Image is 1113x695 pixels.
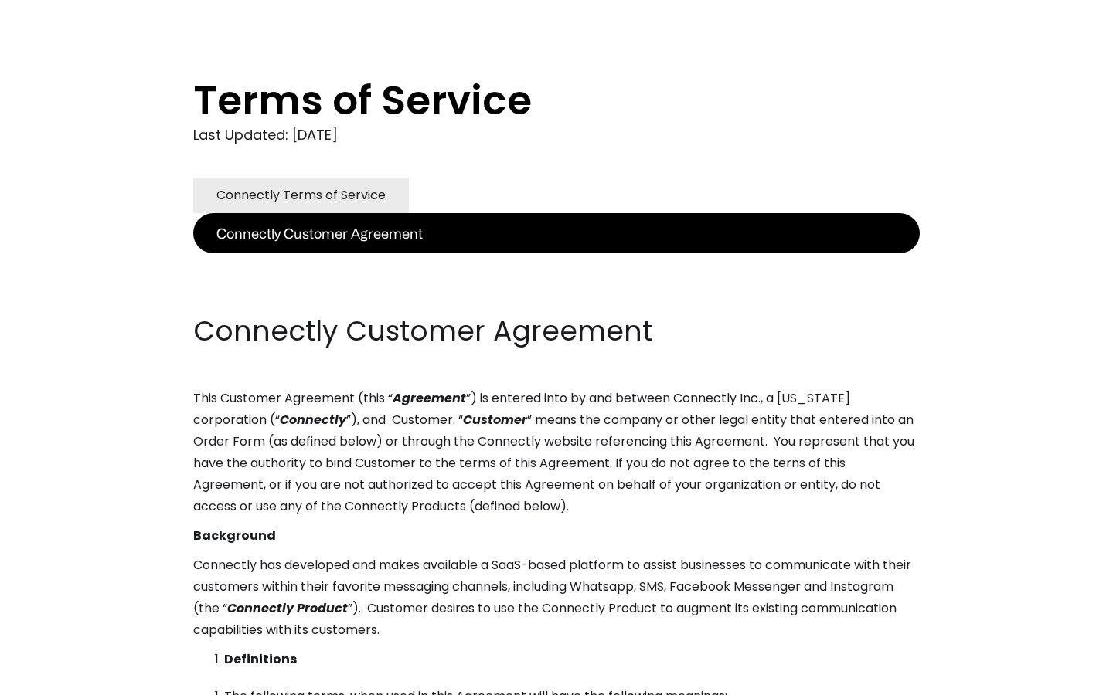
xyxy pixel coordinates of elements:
[31,668,93,690] ul: Language list
[193,77,858,124] h1: Terms of Service
[193,527,276,544] strong: Background
[193,283,920,304] p: ‍
[227,599,348,617] em: Connectly Product
[15,666,93,690] aside: Language selected: English
[216,222,423,244] div: Connectly Customer Agreement
[193,253,920,275] p: ‍
[280,411,346,429] em: Connectly
[193,124,920,147] div: Last Updated: [DATE]
[216,185,386,206] div: Connectly Terms of Service
[193,312,920,351] h2: Connectly Customer Agreement
[463,411,527,429] em: Customer
[224,650,297,668] strong: Definitions
[193,554,920,641] p: Connectly has developed and makes available a SaaS-based platform to assist businesses to communi...
[393,389,466,407] em: Agreement
[193,388,920,517] p: This Customer Agreement (this “ ”) is entered into by and between Connectly Inc., a [US_STATE] co...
